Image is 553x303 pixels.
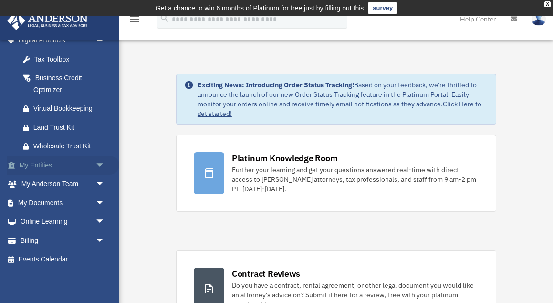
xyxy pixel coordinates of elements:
span: arrow_drop_down [95,231,115,251]
a: Business Credit Optimizer [13,69,119,99]
div: Platinum Knowledge Room [232,152,338,164]
a: Events Calendar [7,250,119,269]
span: arrow_drop_down [95,212,115,232]
span: arrow_drop_down [95,193,115,213]
div: Wholesale Trust Kit [33,140,107,152]
img: Anderson Advisors Platinum Portal [4,11,91,30]
a: Wholesale Trust Kit [13,137,119,156]
span: arrow_drop_up [95,31,115,51]
img: User Pic [532,12,546,26]
div: Based on your feedback, we're thrilled to announce the launch of our new Order Status Tracking fe... [198,80,488,118]
div: Further your learning and get your questions answered real-time with direct access to [PERSON_NAM... [232,165,479,194]
a: My Anderson Teamarrow_drop_down [7,175,119,194]
strong: Exciting News: Introducing Order Status Tracking! [198,81,354,89]
a: Click Here to get started! [198,100,481,118]
div: Tax Toolbox [33,53,107,65]
a: My Entitiesarrow_drop_down [7,156,119,175]
a: Billingarrow_drop_down [7,231,119,250]
a: Tax Toolbox [13,50,119,69]
span: arrow_drop_down [95,175,115,194]
a: menu [129,17,140,25]
div: Land Trust Kit [33,122,107,134]
a: survey [368,2,397,14]
a: Online Learningarrow_drop_down [7,212,119,231]
a: Digital Productsarrow_drop_up [7,31,119,50]
div: Virtual Bookkeeping [33,103,107,115]
div: Business Credit Optimizer [33,72,107,95]
a: My Documentsarrow_drop_down [7,193,119,212]
div: Contract Reviews [232,268,300,280]
span: arrow_drop_down [95,156,115,175]
a: Land Trust Kit [13,118,119,137]
div: Get a chance to win 6 months of Platinum for free just by filling out this [156,2,364,14]
i: search [159,13,170,23]
a: Platinum Knowledge Room Further your learning and get your questions answered real-time with dire... [176,135,496,212]
a: Virtual Bookkeeping [13,99,119,118]
i: menu [129,13,140,25]
div: close [544,1,551,7]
